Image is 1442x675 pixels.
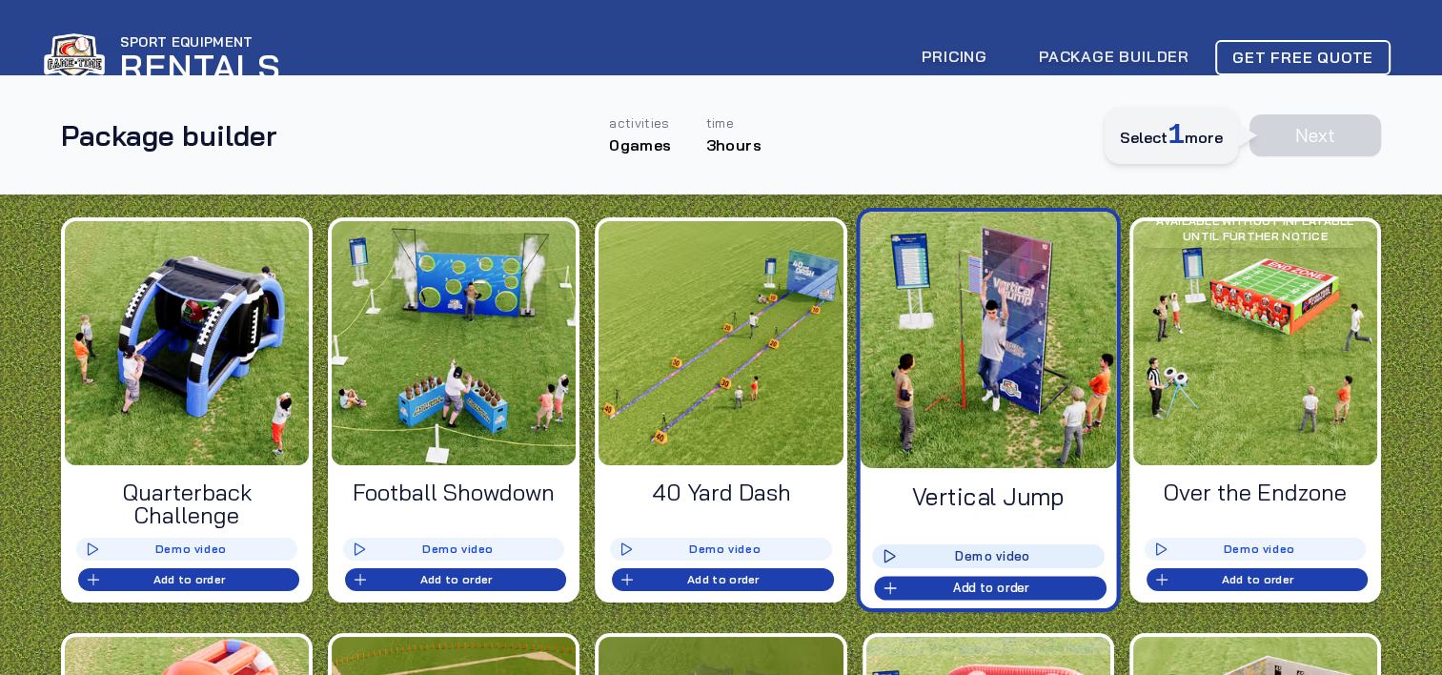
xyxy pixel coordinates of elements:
[599,221,843,465] img: Image of 40 Yard Dash
[78,568,299,591] button: Image of Quarterback Challenge Quarterback Challenge Demo video
[609,113,670,133] h3: Activities
[80,481,294,526] h4: Quarterback Challenge
[1133,221,1377,465] img: Image of Over the Endzone
[860,212,1116,468] img: Image of Vertical Jump
[876,484,1100,508] h4: Vertical Jump
[44,29,282,86] a: Home
[1145,538,1366,561] button: AVAILABLE WITHOUT INFLATABLE UNTIL FURTHER NOTICE Image of Over the Endzone Over the Endzone Add ...
[1249,114,1381,156] button: Next
[610,538,831,561] button: Image of 40 Yard Dash 40 Yard Dash Add to order
[874,576,1107,600] button: Image of Vertical Jump Vertical Jump Demo video
[872,544,1105,568] button: Image of Vertical Jump Vertical Jump Add to order
[1168,119,1185,152] span: 1
[44,33,105,81] img: GameTime logo
[609,135,619,154] span: 0
[1154,572,1352,587] span: Add to order
[705,135,715,154] span: 3
[76,538,297,561] button: Image of Quarterback Challenge Quarterback Challenge Add to order
[1120,118,1223,153] p: Select more
[353,572,551,587] span: Add to order
[120,32,282,51] div: Sport Equipment
[347,481,560,503] h4: Football Showdown
[904,34,1005,81] a: Pricing
[1147,568,1368,591] button: AVAILABLE WITHOUT INFLATABLE UNTIL FURTHER NOTICE Image of Over the Endzone Over the Endzone Demo...
[612,568,833,591] button: Image of 40 Yard Dash 40 Yard Dash Demo video
[345,568,566,591] button: Image of Football Showdown Football Showdown Demo video
[332,221,576,465] img: Image of Football Showdown
[614,481,827,503] h4: 40 Yard Dash
[1148,481,1362,503] h4: Over the Endzone
[619,572,818,587] span: Add to order
[1215,40,1391,75] a: Get Free quote
[120,48,282,86] div: Rentals
[882,581,1090,597] span: Add to order
[86,572,284,587] span: Add to order
[1021,34,1208,81] a: Package Builder
[705,113,733,133] h3: Time
[65,221,309,465] img: Image of Quarterback Challenge
[61,118,277,153] h1: Package builder
[343,538,564,561] button: Image of Football Showdown Football Showdown Add to order
[705,133,761,156] p: hours
[609,133,671,156] p: games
